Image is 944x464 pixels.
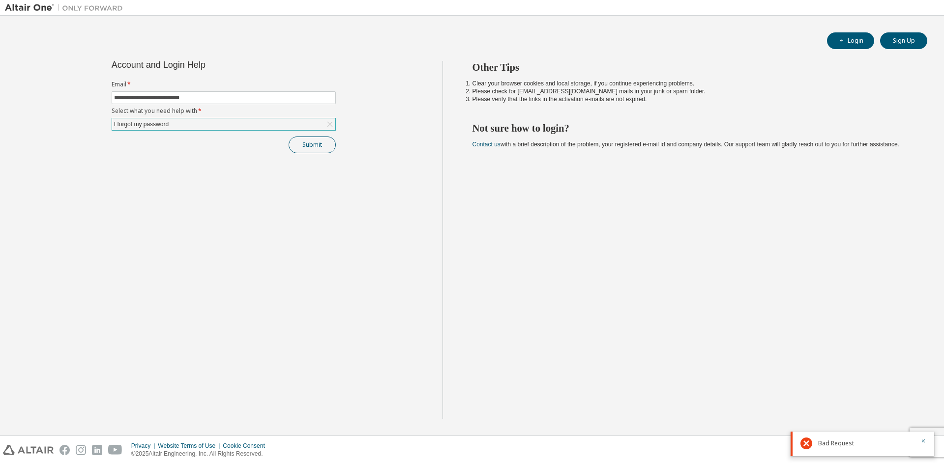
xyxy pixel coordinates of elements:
div: Website Terms of Use [158,442,223,450]
li: Please check for [EMAIL_ADDRESS][DOMAIN_NAME] mails in your junk or spam folder. [472,87,910,95]
h2: Other Tips [472,61,910,74]
div: I forgot my password [112,118,335,130]
span: Bad Request [818,439,854,447]
a: Contact us [472,141,501,148]
li: Please verify that the links in the activation e-mails are not expired. [472,95,910,103]
button: Login [827,32,874,49]
li: Clear your browser cookies and local storage, if you continue experiencing problems. [472,80,910,87]
h2: Not sure how to login? [472,122,910,135]
img: linkedin.svg [92,445,102,455]
div: Cookie Consent [223,442,270,450]
div: Privacy [131,442,158,450]
img: youtube.svg [108,445,122,455]
img: instagram.svg [76,445,86,455]
p: © 2025 Altair Engineering, Inc. All Rights Reserved. [131,450,271,458]
div: I forgot my password [113,119,170,130]
img: facebook.svg [59,445,70,455]
label: Select what you need help with [112,107,336,115]
button: Submit [289,136,336,153]
img: altair_logo.svg [3,445,54,455]
label: Email [112,81,336,88]
div: Account and Login Help [112,61,291,69]
img: Altair One [5,3,128,13]
button: Sign Up [880,32,927,49]
span: with a brief description of the problem, your registered e-mail id and company details. Our suppo... [472,141,899,148]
